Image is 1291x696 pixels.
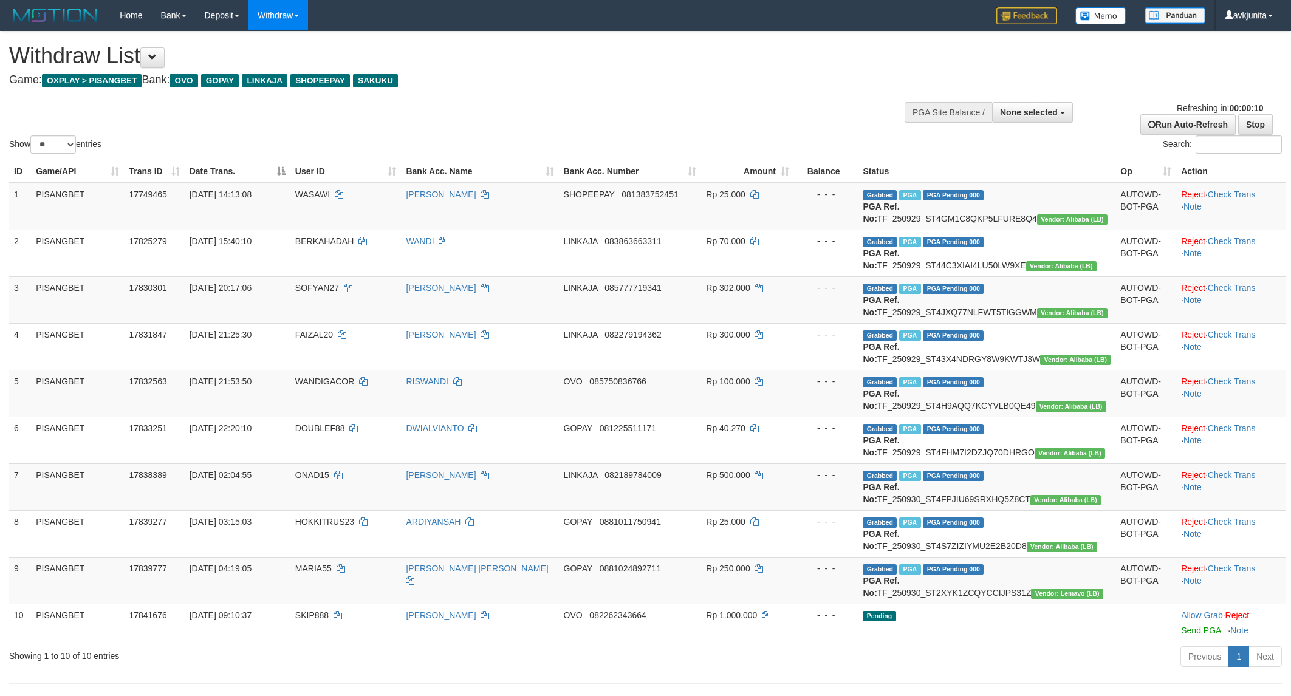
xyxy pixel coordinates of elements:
img: Feedback.jpg [996,7,1057,24]
td: PISANGBET [31,557,124,604]
a: DWIALVIANTO [406,423,464,433]
span: Copy 082279194362 to clipboard [604,330,661,339]
span: SHOPEEPAY [564,189,615,199]
td: TF_250930_ST2XYK1ZCQYCCIJPS31Z [858,557,1115,604]
img: MOTION_logo.png [9,6,101,24]
a: Previous [1180,646,1229,667]
span: BERKAHADAH [295,236,354,246]
a: Note [1183,342,1202,352]
td: · · [1176,463,1286,510]
td: PISANGBET [31,370,124,417]
th: User ID: activate to sort column ascending [290,160,402,183]
span: [DATE] 09:10:37 [190,610,252,620]
a: Note [1183,248,1202,258]
span: Rp 40.270 [706,423,745,433]
b: PGA Ref. No: [863,576,899,598]
td: PISANGBET [31,604,124,641]
span: Vendor URL: https://dashboard.q2checkout.com/secure [1037,308,1108,318]
span: Rp 25.000 [706,517,745,527]
td: AUTOWD-BOT-PGA [1115,230,1176,276]
span: Grabbed [863,377,897,387]
span: Grabbed [863,471,897,481]
span: Marked by avkjunita [899,284,920,294]
a: Reject [1181,470,1205,480]
th: Balance [794,160,858,183]
b: PGA Ref. No: [863,202,899,223]
td: · · [1176,183,1286,230]
td: TF_250929_ST4GM1C8QKP5LFURE8Q4 [858,183,1115,230]
span: [DATE] 15:40:10 [190,236,252,246]
th: Trans ID: activate to sort column ascending [124,160,184,183]
th: Amount: activate to sort column ascending [701,160,794,183]
span: Vendor URL: https://dashboard.q2checkout.com/secure [1040,355,1111,365]
td: PISANGBET [31,417,124,463]
td: TF_250930_ST4FPJIU69SRXHQ5Z8CT [858,463,1115,510]
td: 8 [9,510,31,557]
span: OVO [170,74,197,87]
div: - - - [799,282,854,294]
a: Check Trans [1208,236,1256,246]
span: 17841676 [129,610,166,620]
span: Rp 70.000 [706,236,745,246]
td: TF_250929_ST4JXQ77NLFWT5TIGGWM [858,276,1115,323]
img: Button%20Memo.svg [1075,7,1126,24]
span: Vendor URL: https://dashboard.q2checkout.com/secure [1026,261,1097,271]
div: - - - [799,329,854,341]
div: - - - [799,469,854,481]
a: Note [1183,435,1202,445]
span: GOPAY [564,564,592,573]
span: Grabbed [863,424,897,434]
th: Game/API: activate to sort column ascending [31,160,124,183]
span: LINKAJA [564,283,598,293]
span: OXPLAY > PISANGBET [42,74,142,87]
span: [DATE] 21:53:50 [190,377,252,386]
a: Reject [1181,377,1205,386]
td: 7 [9,463,31,510]
span: PGA Pending [923,330,984,341]
span: Rp 500.000 [706,470,750,480]
span: HOKKITRUS23 [295,517,354,527]
td: TF_250929_ST43X4NDRGY8W9KWTJ3W [858,323,1115,370]
a: [PERSON_NAME] [PERSON_NAME] [406,564,548,573]
b: PGA Ref. No: [863,295,899,317]
a: Check Trans [1208,423,1256,433]
span: 17830301 [129,283,166,293]
span: LINKAJA [564,330,598,339]
td: PISANGBET [31,230,124,276]
span: Grabbed [863,190,897,200]
b: PGA Ref. No: [863,248,899,270]
a: Next [1248,646,1282,667]
span: 17749465 [129,189,166,199]
div: - - - [799,422,854,434]
td: PISANGBET [31,463,124,510]
a: [PERSON_NAME] [406,470,476,480]
a: Send PGA [1181,626,1221,635]
span: · [1181,610,1225,620]
span: ONAD15 [295,470,329,480]
span: GOPAY [564,517,592,527]
label: Show entries [9,135,101,154]
span: GOPAY [564,423,592,433]
td: · · [1176,557,1286,604]
a: Reject [1181,236,1205,246]
td: TF_250929_ST4FHM7I2DZJQ70DHRGO [858,417,1115,463]
a: Check Trans [1208,517,1256,527]
a: Reject [1181,423,1205,433]
span: Marked by avknovia [899,377,920,387]
span: Marked by avknovia [899,564,920,575]
td: PISANGBET [31,510,124,557]
span: 17832563 [129,377,166,386]
td: PISANGBET [31,323,124,370]
span: Vendor URL: https://dashboard.q2checkout.com/secure [1035,448,1105,459]
a: Reject [1181,283,1205,293]
span: Rp 100.000 [706,377,750,386]
span: Copy 085750836766 to clipboard [589,377,646,386]
span: Copy 0881011750941 to clipboard [600,517,661,527]
span: Rp 250.000 [706,564,750,573]
h1: Withdraw List [9,44,849,68]
td: PISANGBET [31,276,124,323]
div: Showing 1 to 10 of 10 entries [9,645,529,662]
td: AUTOWD-BOT-PGA [1115,323,1176,370]
td: 6 [9,417,31,463]
span: LINKAJA [242,74,287,87]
